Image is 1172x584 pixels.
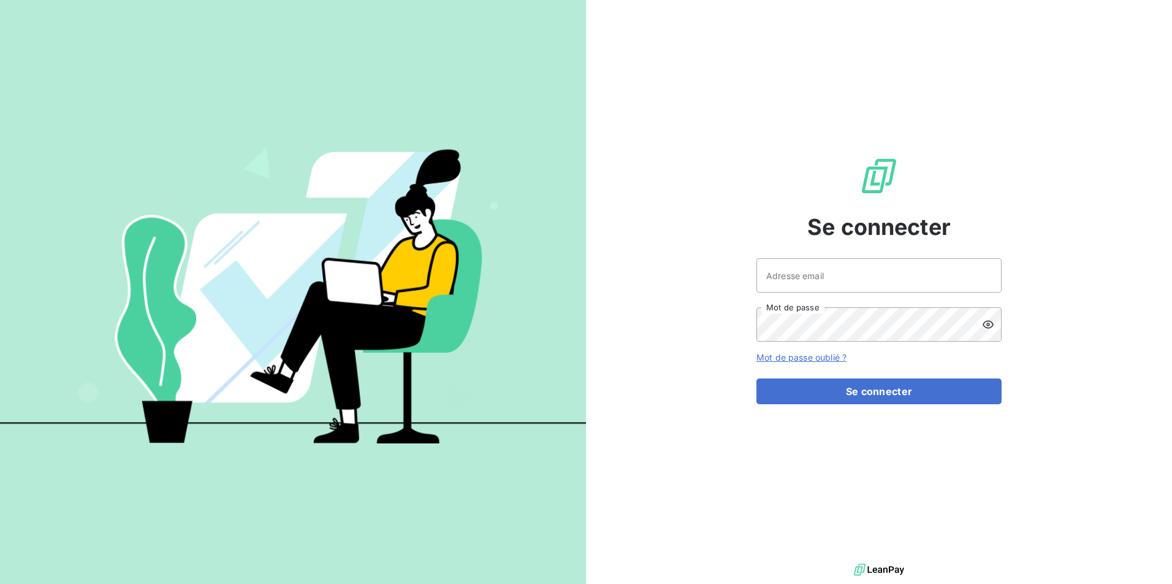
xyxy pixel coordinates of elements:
[807,210,951,244] span: Se connecter
[859,156,899,196] img: Logo LeanPay
[756,352,847,363] a: Mot de passe oublié ?
[854,561,904,579] img: logo
[756,378,1002,404] button: Se connecter
[756,258,1002,293] input: placeholder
